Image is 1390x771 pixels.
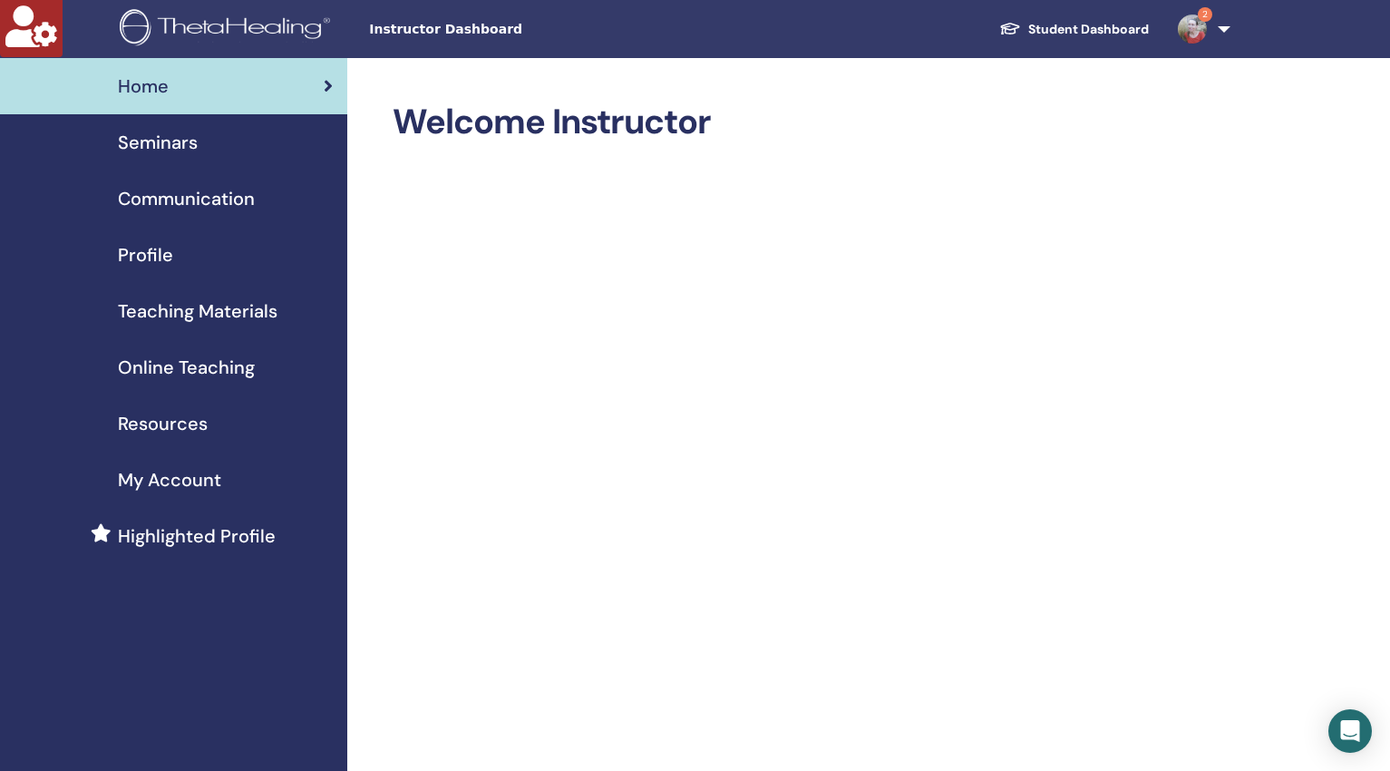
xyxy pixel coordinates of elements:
span: 2 [1198,7,1212,22]
span: Profile [118,241,173,268]
span: Home [118,73,169,100]
img: graduation-cap-white.svg [999,21,1021,36]
span: Teaching Materials [118,298,277,325]
h2: Welcome Instructor [393,102,1227,143]
img: logo.png [120,9,336,50]
span: Seminars [118,129,198,156]
span: My Account [118,466,221,493]
span: Instructor Dashboard [369,20,641,39]
span: Resources [118,410,208,437]
img: default.jpg [1178,15,1207,44]
span: Online Teaching [118,354,255,381]
a: Student Dashboard [985,13,1163,46]
span: Highlighted Profile [118,522,276,550]
span: Communication [118,185,255,212]
div: Open Intercom Messenger [1328,709,1372,753]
